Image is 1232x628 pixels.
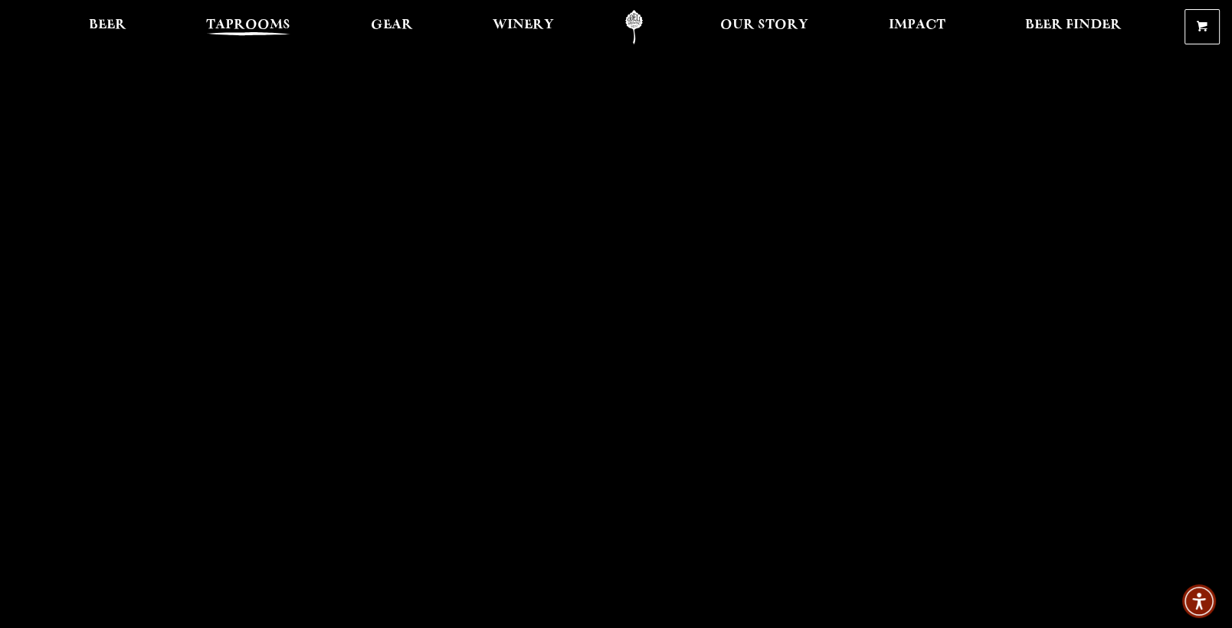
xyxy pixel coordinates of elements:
[196,10,300,44] a: Taprooms
[1025,19,1122,31] span: Beer Finder
[493,19,554,31] span: Winery
[79,10,136,44] a: Beer
[483,10,564,44] a: Winery
[1015,10,1132,44] a: Beer Finder
[89,19,126,31] span: Beer
[361,10,423,44] a: Gear
[889,19,945,31] span: Impact
[206,19,290,31] span: Taprooms
[1182,584,1216,618] div: Accessibility Menu
[605,10,663,44] a: Odell Home
[720,19,808,31] span: Our Story
[879,10,955,44] a: Impact
[371,19,413,31] span: Gear
[710,10,818,44] a: Our Story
